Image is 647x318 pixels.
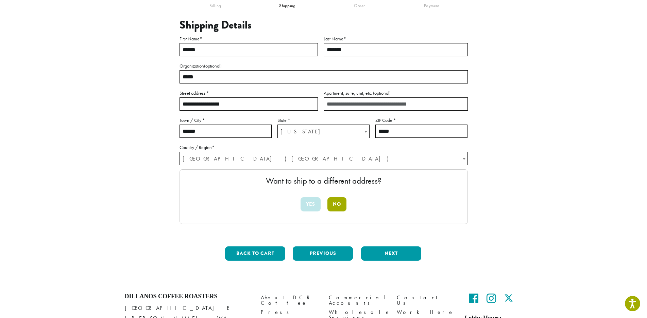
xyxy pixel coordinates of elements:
button: Yes [301,197,321,211]
div: Billing [180,0,252,8]
button: Back to cart [225,246,285,261]
button: No [327,197,346,211]
div: Order [324,0,396,8]
label: Last Name [324,35,468,43]
label: ZIP Code [375,116,467,125]
label: Town / City [180,116,272,125]
div: Payment [396,0,468,8]
span: Oregon [278,125,369,138]
a: Work Here [397,308,455,317]
a: Contact Us [397,293,455,307]
a: About DCR Coffee [261,293,319,307]
label: First Name [180,35,318,43]
span: Country / Region [180,152,468,165]
span: United States (US) [180,152,467,165]
button: Next [361,246,421,261]
label: Street address [180,89,318,97]
span: (optional) [204,63,222,69]
p: Want to ship to a different address? [187,176,461,185]
span: (optional) [373,90,391,96]
a: Press [261,308,319,317]
a: Commercial Accounts [329,293,387,307]
label: State [277,116,370,125]
span: State [277,125,370,138]
div: Shipping [252,0,324,8]
label: Apartment, suite, unit, etc. [324,89,468,97]
h4: Dillanos Coffee Roasters [125,293,251,300]
h3: Shipping Details [180,19,468,32]
button: Previous [293,246,353,261]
